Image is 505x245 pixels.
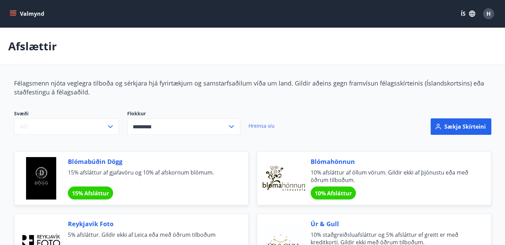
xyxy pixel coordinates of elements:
button: Allt [14,118,119,135]
span: 10% Afsláttur [315,190,352,197]
p: Afslættir [8,39,57,54]
button: H [480,5,497,22]
span: H [486,10,491,17]
span: Reykjavik Foto [68,219,232,228]
span: Allt [20,123,28,130]
button: ÍS [457,8,479,20]
label: Flokkur [127,110,240,117]
a: Hreinsa síu [249,118,275,133]
button: Sækja skírteini [431,118,491,135]
span: Blómahönnun [311,157,474,166]
span: 15% afsláttur af gjafavöru og 10% af afskornum blómum. [68,169,232,184]
span: Úr & Gull [311,219,474,228]
span: Svæði [14,110,119,118]
span: Félagsmenn njóta veglegra tilboða og sérkjara hjá fyrirtækjum og samstarfsaðilum víða um land. Gi... [14,79,484,96]
span: Blómabúðin Dögg [68,157,232,166]
span: 10% afsláttur af öllum vörum. Gildir ekki af þjónustu eða með öðrum tilboðum. [311,169,474,184]
button: menu [8,8,47,20]
span: 15% Afsláttur [72,190,109,197]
